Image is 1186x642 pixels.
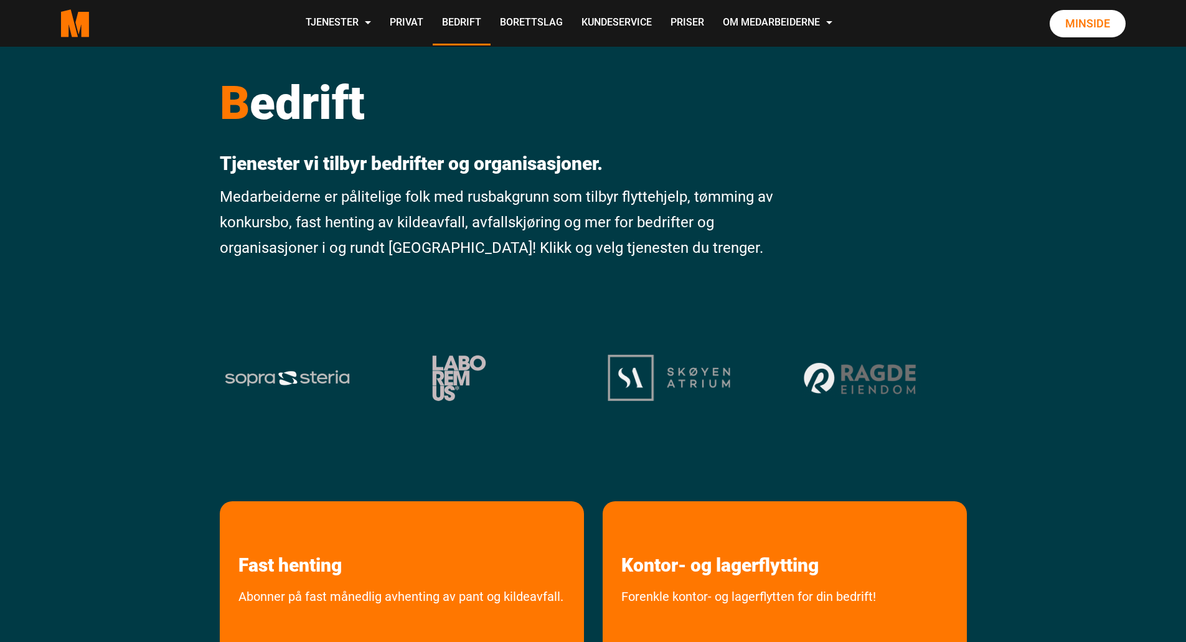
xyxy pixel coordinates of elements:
[296,1,380,45] a: Tjenester
[220,153,776,175] p: Tjenester vi tilbyr bedrifter og organisasjoner.
[603,501,837,577] a: les mer om Kontor- og lagerflytting
[713,1,842,45] a: Om Medarbeiderne
[220,501,360,577] a: les mer om Fast henting
[608,354,730,401] img: logo okbnbonwi65nevcbb1i9s8fi7cq4v3pheurk5r3yf4
[416,355,502,401] img: Laboremus logo og 1
[224,369,351,387] img: sopra steria logo
[220,75,776,131] h1: edrift
[1050,10,1126,37] a: Minside
[572,1,661,45] a: Kundeservice
[220,184,776,260] p: Medarbeiderne er pålitelige folk med rusbakgrunn som tilbyr flyttehjelp, tømming av konkursbo, fa...
[220,75,250,130] span: B
[380,1,433,45] a: Privat
[661,1,713,45] a: Priser
[800,359,922,397] img: ragde okbn97d8gwrerwy0sgwppcyprqy9juuzeksfkgscu8 2
[491,1,572,45] a: Borettslag
[433,1,491,45] a: Bedrift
